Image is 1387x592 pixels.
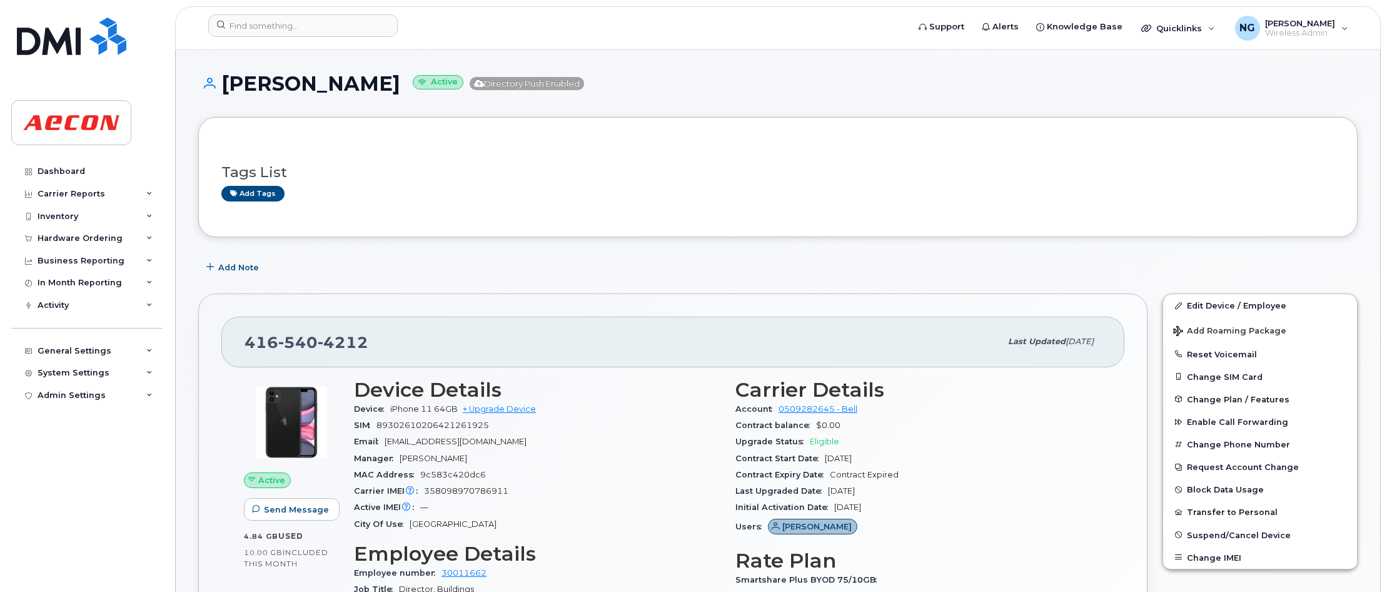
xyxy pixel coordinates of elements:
span: used [278,531,303,541]
span: $0.00 [816,421,840,430]
h3: Rate Plan [735,549,1102,572]
small: Active [413,75,463,89]
span: iPhone 11 64GB [390,404,458,414]
span: Device [354,404,390,414]
span: 89302610206421261925 [376,421,489,430]
button: Block Data Usage [1163,478,1357,501]
span: Directory Push Enabled [470,77,584,90]
span: Last Upgraded Date [735,486,828,496]
a: Add tags [221,186,285,202]
h1: [PERSON_NAME] [198,73,1358,94]
img: iPhone_11.jpg [254,385,329,460]
span: Enable Call Forwarding [1187,417,1288,427]
span: Email [354,437,385,446]
span: Change Plan / Features [1187,394,1289,404]
span: 416 [245,333,368,352]
button: Change Plan / Features [1163,388,1357,411]
span: 540 [278,333,318,352]
a: Edit Device / Employee [1163,294,1357,317]
span: Active [258,474,285,486]
span: Suspend/Cancel Device [1187,530,1291,539]
button: Request Account Change [1163,456,1357,478]
h3: Carrier Details [735,379,1102,401]
span: 10.00 GB [244,548,283,557]
button: Transfer to Personal [1163,501,1357,523]
span: 9c583c420dc6 [420,470,486,479]
span: 358098970786911 [424,486,508,496]
span: — [420,503,428,512]
button: Send Message [244,498,340,521]
span: Upgrade Status [735,437,810,446]
span: 4212 [318,333,368,352]
span: Contract balance [735,421,816,430]
a: 30011662 [441,568,487,578]
span: [DATE] [825,454,852,463]
span: Add Note [218,262,259,273]
button: Enable Call Forwarding [1163,411,1357,433]
button: Change SIM Card [1163,365,1357,388]
span: Eligible [810,437,839,446]
span: Add Roaming Package [1173,326,1286,338]
span: Smartshare Plus BYOD 75/10GB [735,575,883,584]
span: [EMAIL_ADDRESS][DOMAIN_NAME] [385,437,527,446]
span: City Of Use [354,519,410,529]
span: Initial Activation Date [735,503,834,512]
button: Suspend/Cancel Device [1163,524,1357,546]
button: Change Phone Number [1163,433,1357,456]
button: Change IMEI [1163,546,1357,569]
span: Contract Expired [830,470,899,479]
h3: Tags List [221,165,1334,180]
span: 4.84 GB [244,532,278,541]
span: Send Message [264,504,329,516]
span: [DATE] [828,486,855,496]
span: Carrier IMEI [354,486,424,496]
span: [DATE] [834,503,861,512]
span: included this month [244,548,328,568]
a: [PERSON_NAME] [768,522,857,531]
span: Active IMEI [354,503,420,512]
button: Add Note [198,256,270,278]
span: Last updated [1008,337,1066,346]
span: Contract Expiry Date [735,470,830,479]
span: [PERSON_NAME] [782,521,852,533]
span: SIM [354,421,376,430]
span: Users [735,522,768,531]
span: [PERSON_NAME] [400,454,467,463]
h3: Device Details [354,379,720,401]
span: [DATE] [1066,337,1094,346]
span: MAC Address [354,470,420,479]
span: Manager [354,454,400,463]
a: + Upgrade Device [463,404,536,414]
button: Add Roaming Package [1163,317,1357,343]
a: 0509282645 - Bell [779,404,857,414]
span: Contract Start Date [735,454,825,463]
button: Reset Voicemail [1163,343,1357,365]
h3: Employee Details [354,543,720,565]
span: [GEOGRAPHIC_DATA] [410,519,497,529]
span: Employee number [354,568,441,578]
span: Account [735,404,779,414]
